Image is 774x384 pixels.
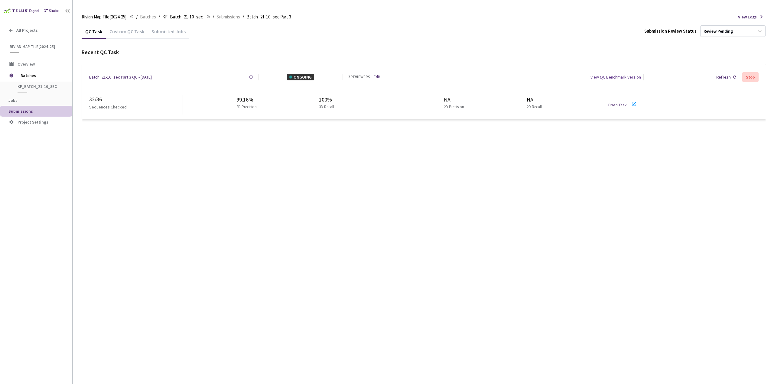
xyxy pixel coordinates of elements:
[89,104,127,110] p: Sequences Checked
[215,13,241,20] a: Submissions
[746,75,755,79] div: Stop
[287,74,314,80] div: ONGOING
[444,104,464,110] p: 2D Precision
[216,13,240,21] span: Submissions
[44,8,60,14] div: GT Studio
[608,102,627,108] a: Open Task
[21,69,62,82] span: Batches
[236,95,259,104] div: 99.16%
[8,108,33,114] span: Submissions
[242,13,244,21] li: /
[148,28,189,39] div: Submitted Jobs
[82,28,106,39] div: QC Task
[246,13,291,21] span: Batch_21-10_sec Part 3
[158,13,160,21] li: /
[8,98,18,103] span: Jobs
[738,14,757,20] span: View Logs
[89,74,152,80] a: Batch_21-10_sec Part 3 QC - [DATE]
[82,48,766,56] div: Recent QC Task
[716,74,731,80] div: Refresh
[527,95,544,104] div: NA
[644,27,697,35] div: Submission Review Status
[10,44,64,49] span: Rivian Map Tile[2024-25]
[18,119,48,125] span: Project Settings
[319,95,337,104] div: 100%
[444,95,467,104] div: NA
[319,104,334,110] p: 3D Recall
[18,84,62,89] span: KF_Batch_21-10_sec
[16,28,38,33] span: All Projects
[106,28,148,39] div: Custom QC Task
[213,13,214,21] li: /
[527,104,542,110] p: 2D Recall
[590,74,641,80] div: View QC Benchmark Version
[162,13,203,21] span: KF_Batch_21-10_sec
[374,74,380,80] a: Edit
[18,61,35,67] span: Overview
[236,104,257,110] p: 3D Precision
[139,13,157,20] a: Batches
[136,13,138,21] li: /
[89,95,183,104] div: 32 / 36
[82,13,126,21] span: Rivian Map Tile[2024-25]
[348,74,370,80] div: 3 REVIEWERS
[140,13,156,21] span: Batches
[704,28,733,34] div: Review Pending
